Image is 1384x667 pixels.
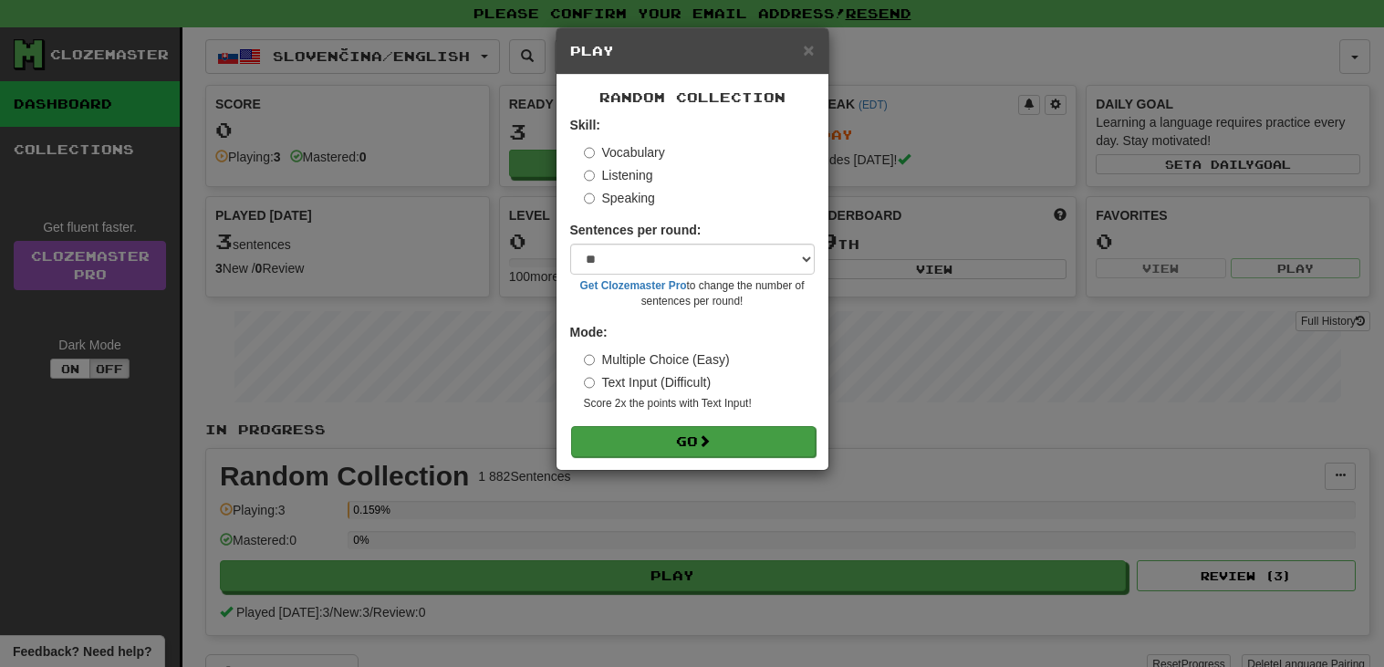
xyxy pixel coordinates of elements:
label: Vocabulary [584,143,665,162]
h5: Play [570,42,815,60]
label: Speaking [584,189,655,207]
input: Vocabulary [584,147,596,159]
a: Get Clozemaster Pro [580,279,687,292]
button: Go [571,426,816,457]
small: Score 2x the points with Text Input ! [584,396,815,412]
input: Listening [584,170,596,182]
label: Listening [584,166,653,184]
strong: Skill: [570,118,600,132]
button: Close [803,40,814,59]
label: Text Input (Difficult) [584,373,712,391]
strong: Mode: [570,325,608,339]
input: Speaking [584,193,596,204]
input: Text Input (Difficult) [584,377,596,389]
label: Sentences per round: [570,221,702,239]
span: × [803,39,814,60]
span: Random Collection [599,89,786,105]
small: to change the number of sentences per round! [570,278,815,309]
input: Multiple Choice (Easy) [584,354,596,366]
label: Multiple Choice (Easy) [584,350,730,369]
